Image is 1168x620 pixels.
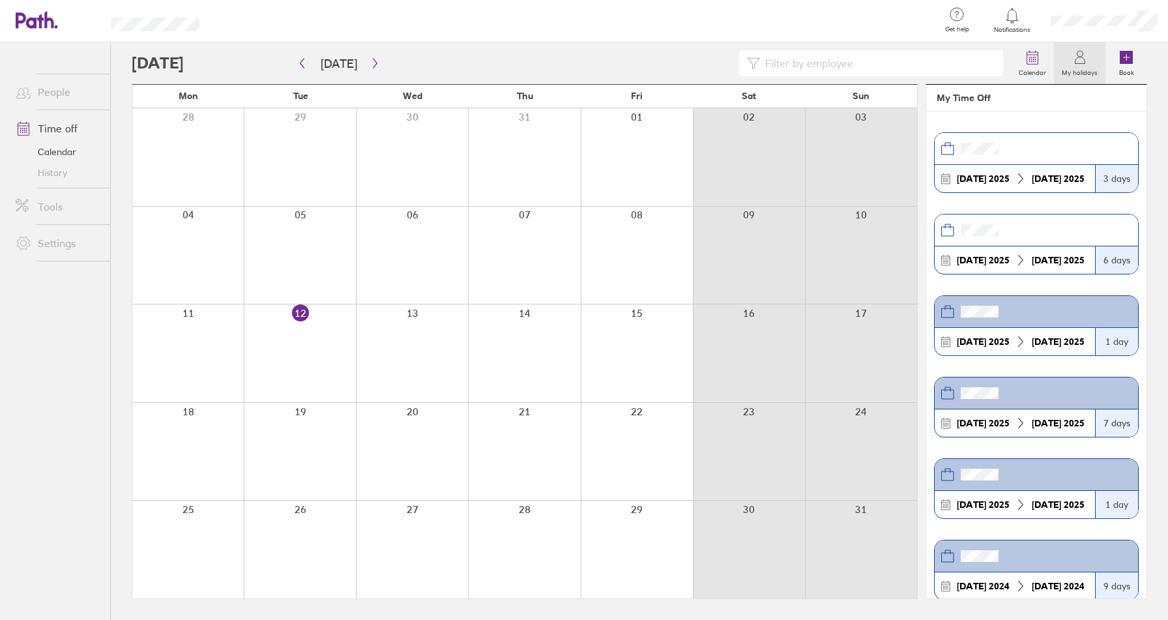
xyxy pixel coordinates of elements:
[760,51,995,76] input: Filter by employee
[1095,328,1138,355] div: 1 day
[1011,42,1054,84] a: Calendar
[957,254,986,266] strong: [DATE]
[957,336,986,347] strong: [DATE]
[179,91,198,101] span: Mon
[5,194,110,220] a: Tools
[517,91,533,101] span: Thu
[5,115,110,141] a: Time off
[1095,246,1138,274] div: 6 days
[1032,173,1061,185] strong: [DATE]
[1027,336,1090,347] div: 2025
[1095,409,1138,437] div: 7 days
[926,85,1146,111] header: My Time Off
[934,540,1139,600] a: [DATE] 2024[DATE] 20249 days
[952,581,1015,591] div: 2024
[991,7,1034,34] a: Notifications
[1032,254,1061,266] strong: [DATE]
[1027,418,1090,428] div: 2025
[1032,336,1061,347] strong: [DATE]
[5,79,110,105] a: People
[1095,165,1138,192] div: 3 days
[952,336,1015,347] div: 2025
[934,295,1139,356] a: [DATE] 2025[DATE] 20251 day
[1032,499,1061,510] strong: [DATE]
[934,214,1139,274] a: [DATE] 2025[DATE] 20256 days
[1011,65,1054,77] label: Calendar
[957,417,986,429] strong: [DATE]
[934,458,1139,519] a: [DATE] 2025[DATE] 20251 day
[934,377,1139,437] a: [DATE] 2025[DATE] 20257 days
[1027,173,1090,184] div: 2025
[957,580,986,592] strong: [DATE]
[5,141,110,162] a: Calendar
[293,91,308,101] span: Tue
[957,173,986,185] strong: [DATE]
[1054,65,1105,77] label: My holidays
[1054,42,1105,84] a: My holidays
[310,53,368,74] button: [DATE]
[403,91,422,101] span: Wed
[1032,580,1061,592] strong: [DATE]
[952,418,1015,428] div: 2025
[1095,572,1138,600] div: 9 days
[991,26,1034,34] span: Notifications
[1095,491,1138,518] div: 1 day
[952,255,1015,265] div: 2025
[934,132,1139,193] a: [DATE] 2025[DATE] 20253 days
[742,91,756,101] span: Sat
[957,499,986,510] strong: [DATE]
[5,162,110,183] a: History
[952,499,1015,510] div: 2025
[5,230,110,256] a: Settings
[1111,65,1142,77] label: Book
[936,25,978,33] span: Get help
[631,91,643,101] span: Fri
[1027,581,1090,591] div: 2024
[1027,255,1090,265] div: 2025
[853,91,869,101] span: Sun
[1105,42,1147,84] a: Book
[1032,417,1061,429] strong: [DATE]
[952,173,1015,184] div: 2025
[1027,499,1090,510] div: 2025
